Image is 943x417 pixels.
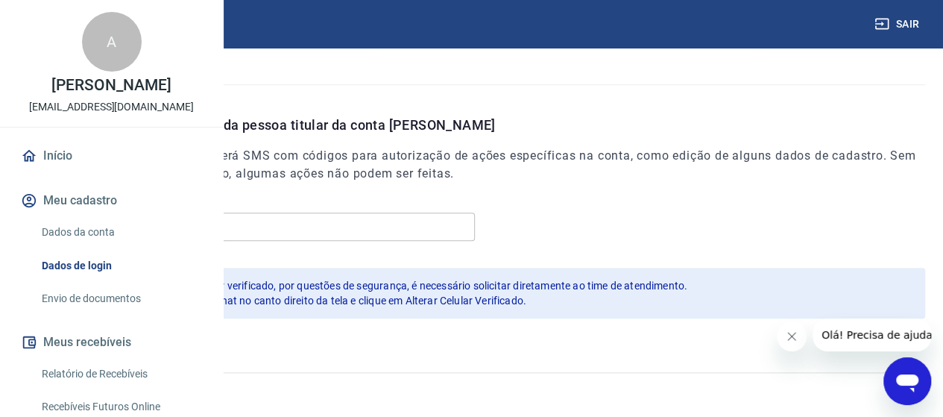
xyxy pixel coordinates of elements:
a: Dados da conta [36,217,205,248]
iframe: Botão para abrir a janela de mensagens [883,357,931,405]
p: Cadastre o número de celular da pessoa titular da conta [PERSON_NAME] [36,115,925,135]
p: [PERSON_NAME] [51,78,171,93]
a: Envio de documentos [36,283,205,314]
button: Sair [871,10,925,38]
h6: É o número de celular que receberá SMS com códigos para autorização de ações específicas na conta... [36,147,925,183]
div: A [82,12,142,72]
iframe: Mensagem da empresa [813,319,931,351]
span: Para alterar o número de celular verificado, por questões de segurança, é necessário solicitar di... [73,280,687,292]
span: Olá! Precisa de ajuda? [9,10,125,22]
a: Dados de login [36,251,205,281]
button: Meu cadastro [18,184,205,217]
a: Início [18,139,205,172]
p: 2025 © [36,385,907,401]
iframe: Fechar mensagem [777,322,807,351]
a: Relatório de Recebíveis [36,359,205,389]
button: Meus recebíveis [18,326,205,359]
span: Para isso, clique no widget do chat no canto direito da tela e clique em Alterar Celular Verificado. [73,295,526,307]
p: [EMAIL_ADDRESS][DOMAIN_NAME] [29,99,194,115]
